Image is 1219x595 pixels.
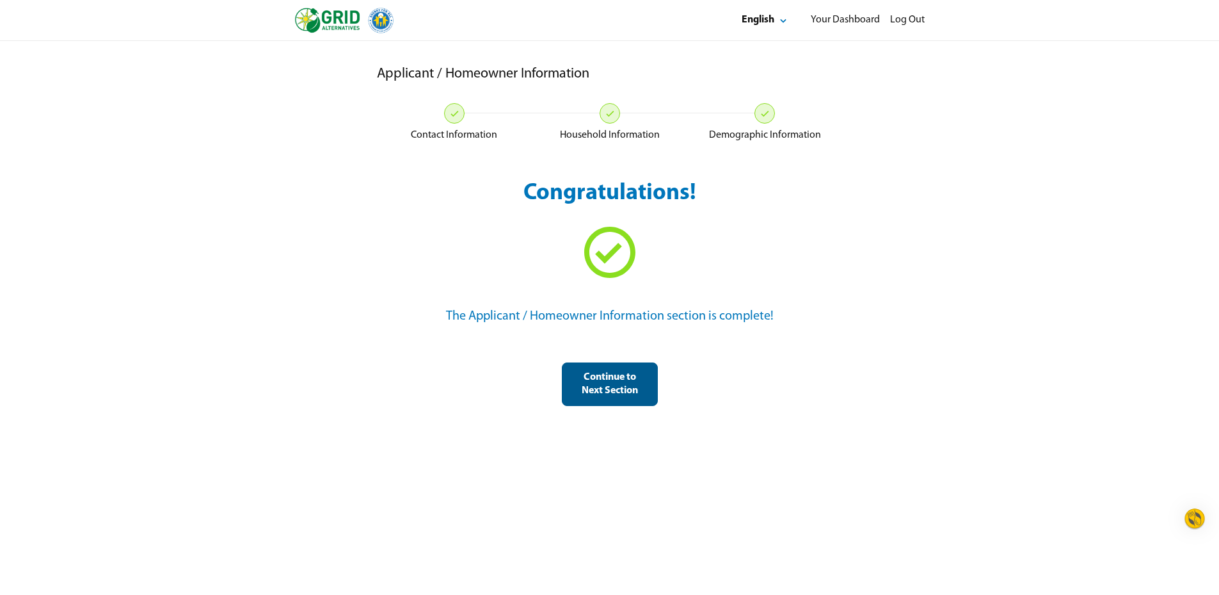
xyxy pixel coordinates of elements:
[811,13,880,27] div: Your Dashboard
[377,66,589,83] div: Applicant / Homeowner Information
[890,13,925,27] div: Log Out
[295,8,394,33] img: logo
[709,129,821,142] div: Demographic Information
[446,309,774,324] div: The Applicant / Homeowner Information section is complete!
[377,66,843,142] div: Applicant / Homeowner Information
[731,5,801,35] button: Select
[560,129,660,142] div: Household Information
[411,129,497,142] div: Contact Information
[562,363,658,406] button: Continue to Next Section
[573,371,647,398] div: Continue to Next Section
[742,13,774,27] div: English
[523,178,696,209] div: Congratulations!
